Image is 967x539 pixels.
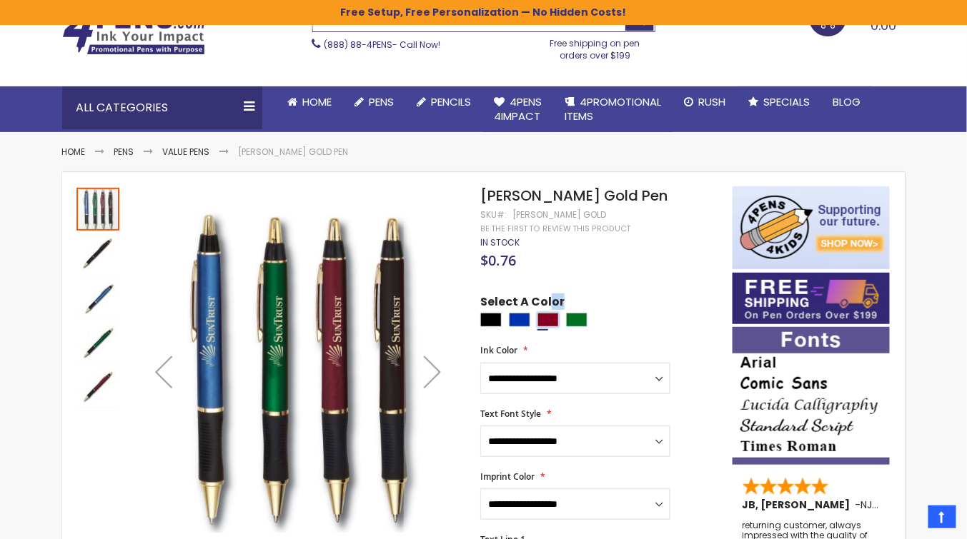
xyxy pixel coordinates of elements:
a: Pens [344,86,406,118]
li: [PERSON_NAME] Gold Pen [239,146,349,158]
a: Rush [673,86,738,118]
span: Ink Color [480,344,517,356]
a: Specials [738,86,822,118]
img: font-personalization-examples [733,327,890,465]
div: All Categories [62,86,262,129]
div: Free shipping on pen orders over $199 [535,32,655,61]
div: Blue [509,313,530,327]
div: Barton Gold Pen [76,186,121,231]
img: 4pens 4 kids [733,186,890,269]
span: [PERSON_NAME] Gold Pen [480,186,668,206]
span: 0.00 [871,16,897,34]
span: Select A Color [480,294,565,313]
span: JB, [PERSON_NAME] [743,498,856,512]
a: Home [277,86,344,118]
a: Pencils [406,86,483,118]
div: Black [480,313,502,327]
span: Imprint Color [480,470,535,483]
span: Home [303,94,332,109]
div: Availability [480,237,520,248]
span: Specials [764,94,810,109]
a: Be the first to review this product [480,223,630,234]
div: Barton Gold Pen [76,319,121,363]
span: Rush [699,94,726,109]
div: Barton Gold Pen [76,363,119,408]
div: Barton Gold Pen [76,231,121,275]
a: Blog [822,86,873,118]
div: Green [566,313,587,327]
a: Pens [114,146,134,158]
div: Barton Gold Pen [76,275,121,319]
img: 4Pens Custom Pens and Promotional Products [62,9,205,55]
strong: SKU [480,208,507,221]
span: Text Font Style [480,408,541,420]
img: Barton Gold Pen [76,232,119,275]
a: (888) 88-4PENS [324,39,393,51]
img: Barton Gold Pen [76,365,119,408]
img: Barton Gold Pen [76,321,119,363]
span: 4Pens 4impact [495,94,542,124]
span: $0.76 [480,251,516,270]
span: - Call Now! [324,39,441,51]
div: Burgundy [537,313,559,327]
span: 4PROMOTIONAL ITEMS [565,94,662,124]
span: In stock [480,236,520,248]
span: NJ [861,498,879,512]
a: Home [62,146,86,158]
a: 4Pens4impact [483,86,554,133]
span: Blog [833,94,861,109]
img: Free shipping on orders over $199 [733,273,890,324]
a: Value Pens [163,146,210,158]
div: [PERSON_NAME] Gold [512,209,606,221]
span: Pens [370,94,395,109]
a: 4PROMOTIONALITEMS [554,86,673,133]
img: Barton Gold Pen [76,276,119,319]
span: Pencils [432,94,472,109]
a: Top [928,505,956,528]
img: Barton Gold Pen [135,207,462,533]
